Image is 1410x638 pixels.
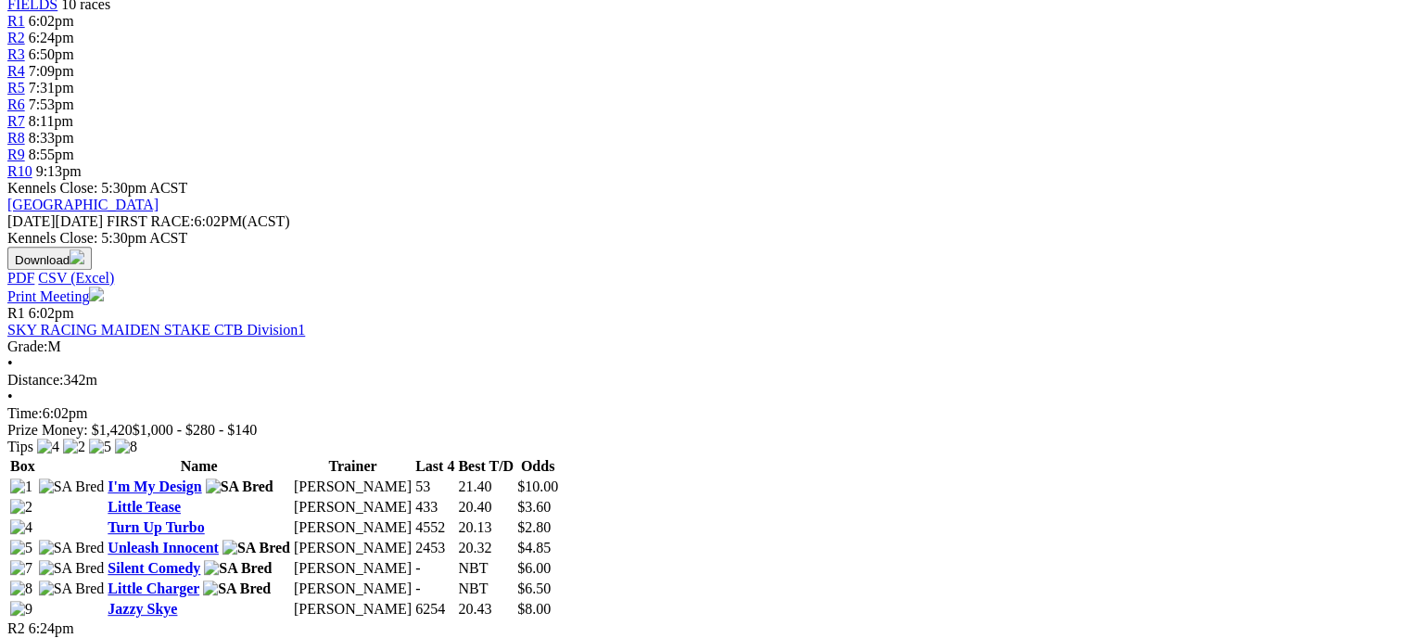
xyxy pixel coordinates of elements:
a: [GEOGRAPHIC_DATA] [7,197,159,212]
span: 6:50pm [29,46,74,62]
img: download.svg [70,249,84,264]
a: I'm My Design [108,478,201,494]
span: FIRST RACE: [107,213,194,229]
img: 8 [115,439,137,455]
th: Trainer [293,457,413,476]
td: 20.32 [457,539,514,557]
td: - [414,559,455,578]
span: $8.00 [517,601,551,617]
span: Grade: [7,338,48,354]
img: SA Bred [39,560,105,577]
div: 6:02pm [7,405,1403,422]
th: Name [107,457,291,476]
th: Odds [516,457,559,476]
span: R8 [7,130,25,146]
span: 6:02PM(ACST) [107,213,290,229]
span: $2.80 [517,519,551,535]
img: 1 [10,478,32,495]
img: 2 [10,499,32,516]
span: $3.60 [517,499,551,515]
th: Last 4 [414,457,455,476]
a: R5 [7,80,25,96]
th: Best T/D [457,457,514,476]
div: 342m [7,372,1403,389]
td: - [414,580,455,598]
span: Box [10,458,35,474]
td: 4552 [414,518,455,537]
div: Prize Money: $1,420 [7,422,1403,439]
span: $6.50 [517,581,551,596]
a: Jazzy Skye [108,601,177,617]
td: 433 [414,498,455,517]
span: 8:33pm [29,130,74,146]
img: 4 [37,439,59,455]
td: 6254 [414,600,455,619]
td: 20.13 [457,518,514,537]
td: [PERSON_NAME] [293,580,413,598]
div: M [7,338,1403,355]
span: 7:09pm [29,63,74,79]
span: 8:11pm [29,113,73,129]
a: Little Charger [108,581,199,596]
td: [PERSON_NAME] [293,559,413,578]
td: NBT [457,580,514,598]
a: R1 [7,13,25,29]
a: Silent Comedy [108,560,200,576]
td: 20.40 [457,498,514,517]
span: 6:02pm [29,305,74,321]
span: [DATE] [7,213,103,229]
a: R6 [7,96,25,112]
span: [DATE] [7,213,56,229]
span: Kennels Close: 5:30pm ACST [7,180,187,196]
span: Distance: [7,372,63,388]
img: 9 [10,601,32,618]
span: 7:31pm [29,80,74,96]
td: [PERSON_NAME] [293,600,413,619]
span: 6:02pm [29,13,74,29]
img: 8 [10,581,32,597]
img: SA Bred [222,540,290,556]
a: PDF [7,270,34,286]
td: 21.40 [457,478,514,496]
a: R7 [7,113,25,129]
img: 7 [10,560,32,577]
span: 7:53pm [29,96,74,112]
a: Turn Up Turbo [108,519,204,535]
span: • [7,355,13,371]
img: 5 [89,439,111,455]
span: Tips [7,439,33,454]
span: 9:13pm [36,163,82,179]
span: • [7,389,13,404]
a: R4 [7,63,25,79]
img: SA Bred [39,540,105,556]
a: R9 [7,147,25,162]
span: 6:24pm [29,30,74,45]
img: SA Bred [206,478,273,495]
div: Download [7,270,1403,287]
a: Unleash Innocent [108,540,219,555]
td: NBT [457,559,514,578]
td: [PERSON_NAME] [293,478,413,496]
a: R10 [7,163,32,179]
img: printer.svg [89,287,104,301]
a: R2 [7,30,25,45]
span: Time: [7,405,43,421]
span: R2 [7,620,25,636]
a: R3 [7,46,25,62]
a: SKY RACING MAIDEN STAKE CTB Division1 [7,322,305,338]
button: Download [7,247,92,270]
span: $10.00 [517,478,558,494]
img: 4 [10,519,32,536]
span: $1,000 - $280 - $140 [133,422,258,438]
td: [PERSON_NAME] [293,539,413,557]
span: $4.85 [517,540,551,555]
td: [PERSON_NAME] [293,498,413,517]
